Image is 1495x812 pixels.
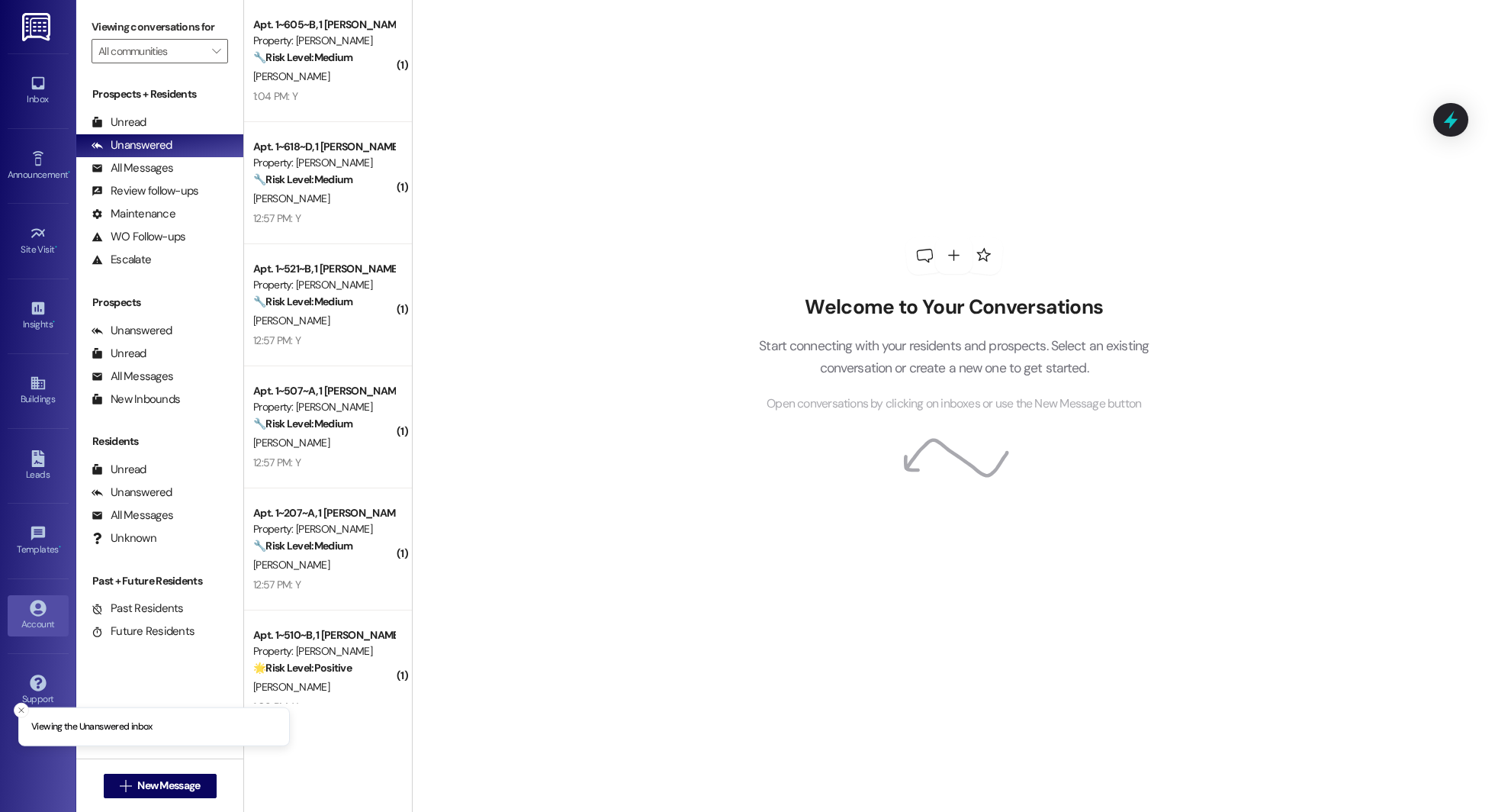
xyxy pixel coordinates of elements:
h2: Welcome to Your Conversations [736,295,1172,320]
div: Apt. 1~510~B, 1 [PERSON_NAME] [253,627,394,643]
div: Maintenance [92,206,175,222]
div: Unread [92,346,146,362]
span: [PERSON_NAME] [253,558,330,572]
div: Unanswered [92,323,172,339]
span: [PERSON_NAME] [253,192,330,205]
div: Property: [PERSON_NAME] [253,643,394,659]
div: All Messages [92,507,173,524]
strong: 🌟 Risk Level: Positive [253,661,352,675]
p: Viewing the Unanswered inbox [31,720,153,733]
a: Leads [8,446,69,487]
div: Future Residents [92,623,195,640]
div: Unread [92,462,146,478]
div: Apt. 1~207~A, 1 [PERSON_NAME] [253,505,394,521]
span: Open conversations by clicking on inboxes or use the New Message button [767,395,1141,414]
span: New Message [137,778,200,794]
div: Apt. 1~521~B, 1 [PERSON_NAME] [253,261,394,277]
div: Past + Future Residents [76,573,243,589]
div: Unanswered [92,137,172,153]
a: Site Visit • [8,221,69,262]
button: New Message [104,774,217,798]
div: Property: [PERSON_NAME] [253,521,394,537]
strong: 🔧 Risk Level: Medium [253,295,352,308]
img: ResiDesk Logo [22,13,53,41]
div: Prospects + Residents [76,86,243,102]
a: Buildings [8,370,69,411]
div: 12:57 PM: Y [253,211,301,225]
div: All Messages [92,369,173,385]
div: Unknown [92,530,156,546]
div: 1:04 PM: Y [253,89,297,103]
strong: 🔧 Risk Level: Medium [253,417,352,430]
div: Review follow-ups [92,183,198,199]
div: 12:57 PM: Y [253,578,301,591]
span: [PERSON_NAME] [253,314,330,327]
label: Viewing conversations for [92,15,228,39]
div: New Inbounds [92,391,180,408]
span: • [53,317,55,327]
span: • [59,542,61,553]
p: Start connecting with your residents and prospects. Select an existing conversation or create a n... [736,335,1172,379]
div: Property: [PERSON_NAME] [253,277,394,293]
a: Templates • [8,520,69,562]
span: • [55,242,57,253]
input: All communities [98,39,204,63]
strong: 🔧 Risk Level: Medium [253,539,352,553]
div: Property: [PERSON_NAME] [253,399,394,415]
strong: 🔧 Risk Level: Medium [253,172,352,186]
span: [PERSON_NAME] [253,69,330,83]
div: All Messages [92,160,173,176]
div: Past Residents [92,601,184,617]
div: Apt. 1~605~B, 1 [PERSON_NAME] [253,17,394,33]
div: Apt. 1~507~A, 1 [PERSON_NAME] [253,383,394,399]
button: Close toast [14,702,29,717]
div: Property: [PERSON_NAME] [253,155,394,171]
span: • [68,167,70,178]
div: Prospects [76,295,243,311]
a: Account [8,595,69,636]
span: [PERSON_NAME] [253,436,330,449]
div: Residents [76,433,243,449]
i:  [120,780,131,792]
a: Insights • [8,295,69,337]
div: WO Follow-ups [92,229,185,245]
a: Inbox [8,70,69,111]
div: Unread [92,114,146,130]
span: [PERSON_NAME] [253,680,330,694]
strong: 🔧 Risk Level: Medium [253,50,352,64]
div: 12:57 PM: Y [253,456,301,469]
a: Support [8,670,69,711]
div: 12:57 PM: Y [253,333,301,347]
div: Property: [PERSON_NAME] [253,33,394,49]
div: Escalate [92,252,151,268]
div: Unanswered [92,485,172,501]
i:  [212,45,220,57]
div: Apt. 1~618~D, 1 [PERSON_NAME] [253,139,394,155]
